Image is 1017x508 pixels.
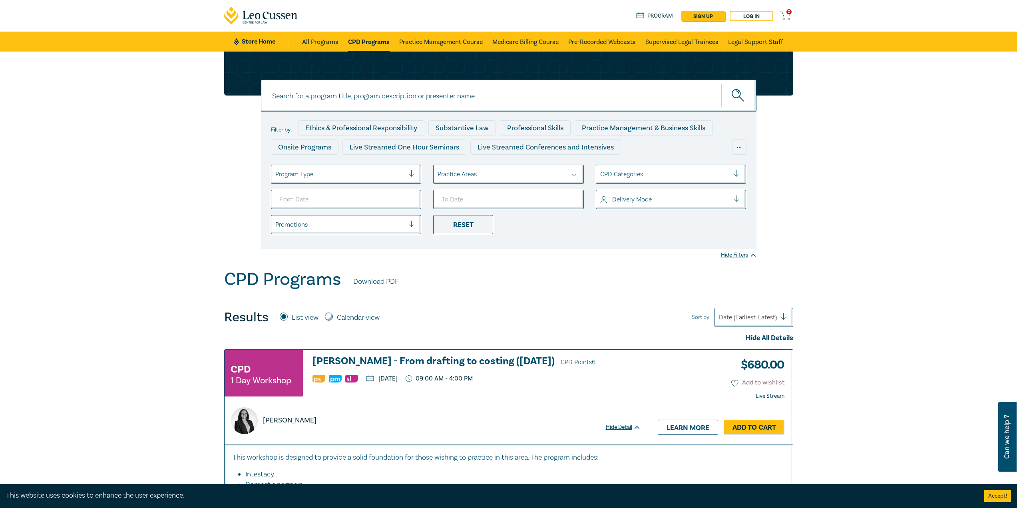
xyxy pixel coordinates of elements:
a: Learn more [658,420,718,435]
a: sign up [681,11,725,21]
div: Pre-Recorded Webcasts [402,159,494,174]
div: Hide All Details [224,333,793,343]
input: Sort by [719,313,720,322]
div: This website uses cookies to enhance the user experience. [6,490,972,501]
button: Accept cookies [984,490,1011,502]
div: Live Streamed Practical Workshops [271,159,398,174]
label: Calendar view [337,313,380,323]
h3: $ 680.00 [735,356,784,374]
li: Intestacy [245,469,777,480]
strong: Live Stream [756,392,784,400]
p: 09:00 AM - 4:00 PM [406,375,473,382]
a: Download PDF [353,277,398,287]
div: Ethics & Professional Responsibility [298,120,424,135]
label: Filter by: [271,127,292,133]
input: select [600,170,602,179]
h3: CPD [231,362,251,377]
div: Professional Skills [500,120,571,135]
input: From Date [271,190,422,209]
img: https://s3.ap-southeast-2.amazonaws.com/leo-cussen-store-production-content/Contacts/Naomi%20Guye... [231,407,258,434]
h4: Results [224,309,269,325]
input: Search for a program title, program description or presenter name [261,80,756,112]
a: Program [636,12,673,20]
div: 10 CPD Point Packages [498,159,585,174]
div: Live Streamed One Hour Seminars [342,139,466,155]
a: Supervised Legal Trainees [645,32,718,52]
a: CPD Programs [348,32,390,52]
input: select [600,195,602,204]
a: Pre-Recorded Webcasts [568,32,636,52]
label: List view [292,313,318,323]
a: Add to Cart [724,420,784,435]
h3: [PERSON_NAME] - From drafting to costing ([DATE]) [312,356,641,368]
small: 1 Day Workshop [231,377,291,384]
h1: CPD Programs [224,269,341,290]
a: Medicare Billing Course [492,32,559,52]
a: Store Home [234,37,289,46]
div: Hide Filters [721,251,756,259]
input: To Date [433,190,584,209]
p: [DATE] [366,375,398,382]
a: Legal Support Staff [728,32,783,52]
span: CPD Points 6 [561,358,595,366]
span: 0 [786,9,792,14]
div: Onsite Programs [271,139,338,155]
a: Log in [730,11,773,21]
div: National Programs [589,159,663,174]
input: select [438,170,439,179]
p: This workshop is designed to provide a solid foundation for those wishing to practice in this are... [233,452,785,463]
a: Practice Management Course [399,32,483,52]
a: [PERSON_NAME] - From drafting to costing ([DATE]) CPD Points6 [312,356,641,368]
p: [PERSON_NAME] [263,415,316,426]
img: Substantive Law [345,375,358,382]
div: Practice Management & Business Skills [575,120,712,135]
span: Can we help ? [1003,406,1011,467]
img: Practice Management & Business Skills [329,375,342,382]
li: Domestic partners [245,480,777,490]
div: Hide Detail [606,423,650,431]
a: All Programs [302,32,338,52]
input: select [275,220,277,229]
input: select [275,170,277,179]
div: Reset [433,215,493,234]
span: Sort by: [692,313,711,322]
div: Live Streamed Conferences and Intensives [470,139,621,155]
img: Professional Skills [312,375,325,382]
div: ... [732,139,746,155]
button: Add to wishlist [731,378,784,387]
div: Substantive Law [428,120,496,135]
